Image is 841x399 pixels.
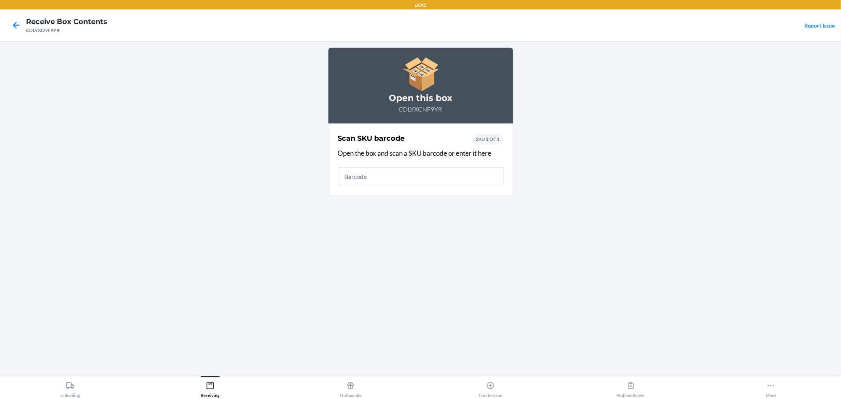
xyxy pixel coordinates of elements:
a: Report Issue [804,22,835,29]
p: LAX1 [415,2,427,9]
button: Create Issue [421,376,561,398]
div: Create Issue [479,378,502,398]
h3: Open this box [338,92,503,104]
button: Receiving [140,376,281,398]
button: Outbounds [280,376,421,398]
h2: Scan SKU barcode [338,133,405,144]
div: Problem Solver [616,378,645,398]
p: Open the box and scan a SKU barcode or enter it here [338,148,503,158]
div: Receiving [201,378,220,398]
p: SKU 1 OF 1 [476,136,500,143]
div: More [766,378,776,398]
input: Barcode [338,167,503,186]
div: CDLYXCNF9YR [26,27,107,34]
div: Outbounds [340,378,361,398]
p: CDLYXCNF9YR [338,104,503,114]
h4: Receive Box Contents [26,17,107,27]
button: Problem Solver [561,376,701,398]
div: Unloading [60,378,80,398]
